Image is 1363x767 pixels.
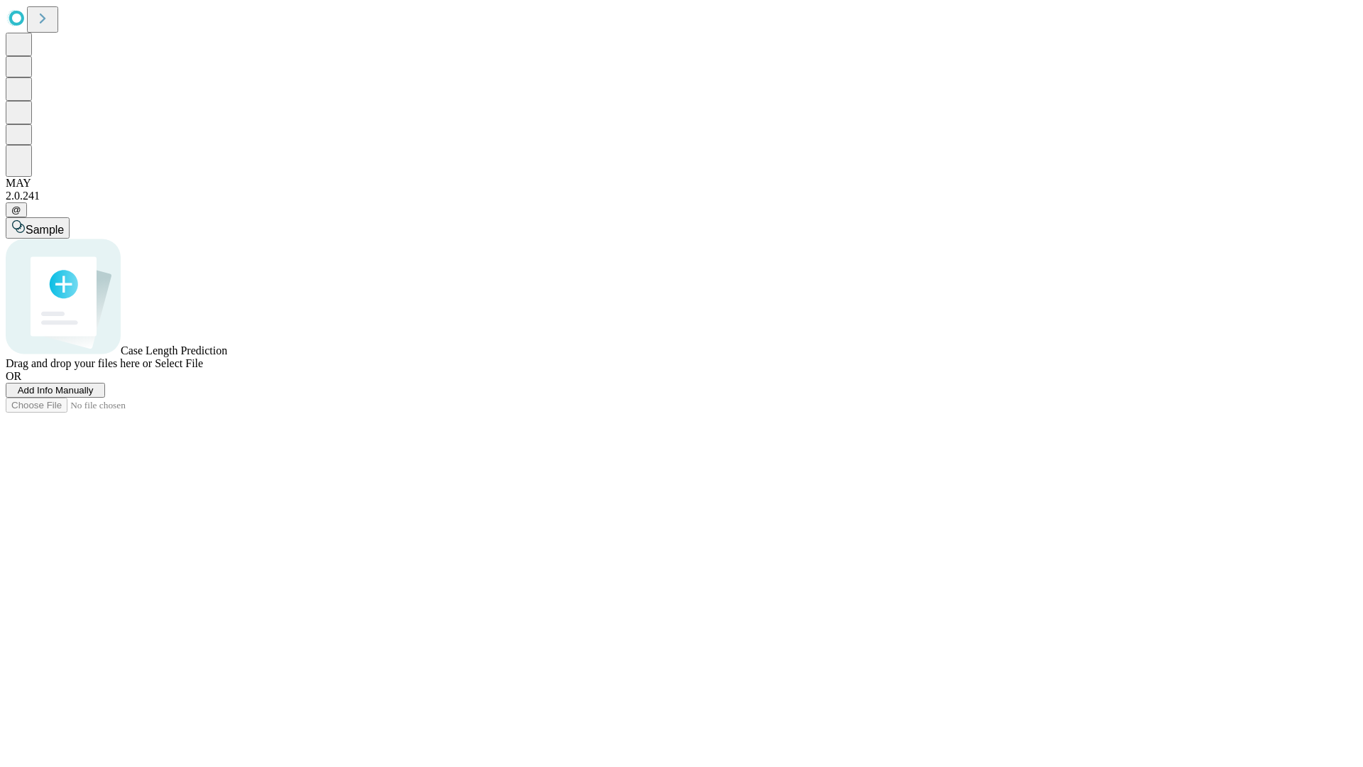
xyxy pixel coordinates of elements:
div: 2.0.241 [6,190,1357,202]
span: Drag and drop your files here or [6,357,152,369]
button: @ [6,202,27,217]
span: Case Length Prediction [121,344,227,357]
span: Sample [26,224,64,236]
button: Sample [6,217,70,239]
span: Add Info Manually [18,385,94,396]
button: Add Info Manually [6,383,105,398]
span: Select File [155,357,203,369]
div: MAY [6,177,1357,190]
span: @ [11,205,21,215]
span: OR [6,370,21,382]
